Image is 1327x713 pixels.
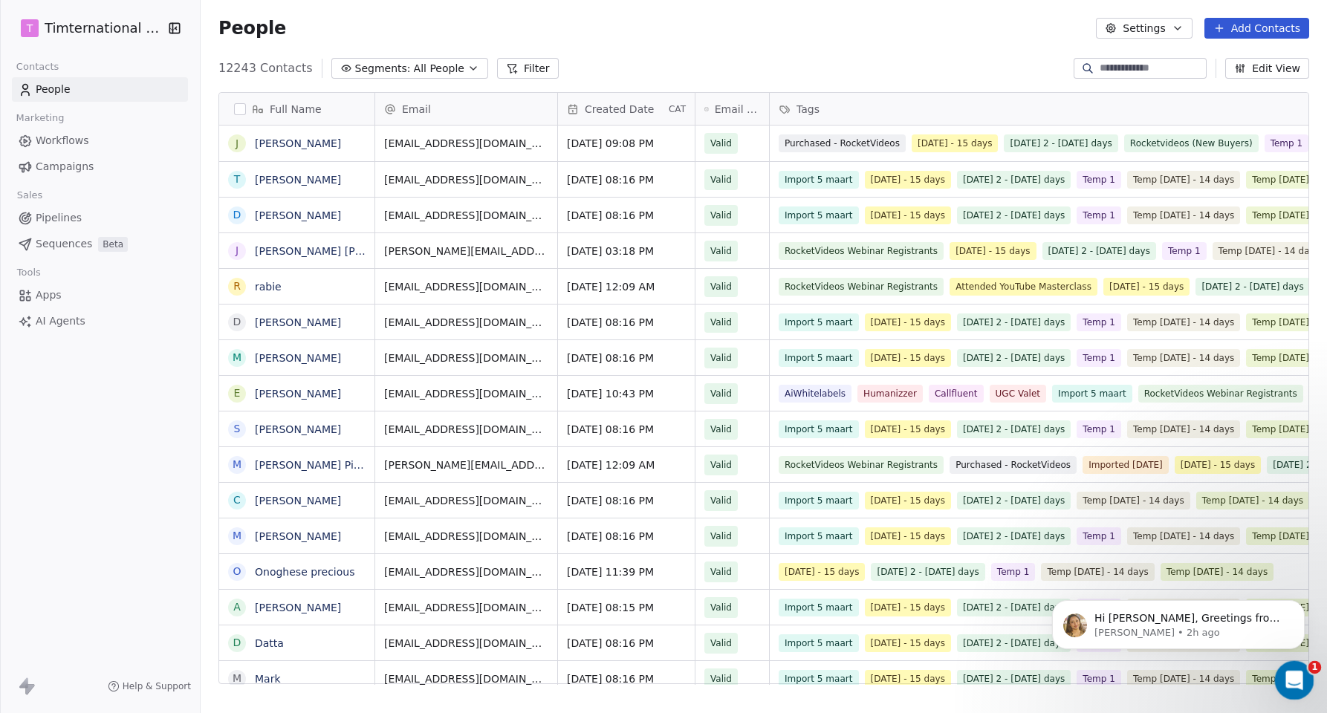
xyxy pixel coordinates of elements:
button: Filter [497,58,559,79]
span: Temp 1 [1077,420,1121,438]
span: [DATE] - 15 days [779,563,865,581]
span: Pipelines [36,210,82,226]
span: Temp 1 [1077,527,1121,545]
span: Workflows [36,133,89,149]
div: r [233,279,241,294]
span: [DATE] - 15 days [865,492,951,509]
iframe: Intercom live chat [1275,661,1314,700]
a: AI Agents [12,309,188,333]
span: [EMAIL_ADDRESS][DOMAIN_NAME] [384,529,548,544]
span: [DATE] - 15 days [865,349,951,367]
div: Created DateCAT [558,93,695,125]
span: Valid [710,136,732,151]
span: Valid [710,529,732,544]
span: [DATE] 08:16 PM [567,315,686,330]
a: [PERSON_NAME] Pine [255,459,366,471]
span: Contacts [10,56,65,78]
a: [PERSON_NAME] [255,495,341,507]
span: Help & Support [123,680,191,692]
span: Temp 1 [991,563,1036,581]
span: Valid [710,600,732,615]
a: People [12,77,188,102]
span: Temp 1 [1265,134,1309,152]
div: Full Name [219,93,374,125]
span: Import 5 maart [779,349,859,367]
div: C [233,492,241,508]
span: [DATE] 12:09 AM [567,458,686,472]
span: [DATE] 2 - [DATE] days [957,420,1071,438]
span: Apps [36,287,62,303]
span: Temp [DATE] - 14 days [1196,492,1309,509]
span: [DATE] - 15 days [865,206,951,224]
div: Email Verification Status [695,93,769,125]
span: Valid [710,208,732,223]
span: Temp [DATE] - 14 days [1077,492,1190,509]
span: [EMAIL_ADDRESS][DOMAIN_NAME] [384,315,548,330]
a: [PERSON_NAME] [PERSON_NAME] [255,245,431,257]
span: [PERSON_NAME][EMAIL_ADDRESS][DOMAIN_NAME] [384,458,548,472]
span: [DATE] 2 - [DATE] days [957,206,1071,224]
span: [DATE] 08:16 PM [567,493,686,508]
span: [EMAIL_ADDRESS][DOMAIN_NAME] [384,279,548,294]
span: [EMAIL_ADDRESS][DOMAIN_NAME] [384,493,548,508]
span: Temp [DATE] - 14 days [1127,420,1240,438]
span: Temp [DATE] - 14 days [1127,527,1240,545]
span: People [36,82,71,97]
a: [PERSON_NAME] [255,174,341,186]
span: [DATE] - 15 days [912,134,998,152]
a: [PERSON_NAME] [255,209,341,221]
span: [DATE] 2 - [DATE] days [957,599,1071,616]
span: RocketVideos Webinar Registrants [779,242,944,260]
span: Valid [710,315,732,330]
div: D [233,314,241,330]
span: T [27,21,33,36]
span: Import 5 maart [779,313,859,331]
span: Campaigns [36,159,94,175]
span: [DATE] - 15 days [1103,278,1190,296]
span: UGC Valet [990,385,1047,403]
div: M [233,457,241,472]
span: [DATE] - 15 days [865,313,951,331]
span: Tags [796,102,820,117]
a: Pipelines [12,206,188,230]
span: AI Agents [36,313,85,329]
span: All People [414,61,464,76]
div: M [233,350,241,365]
span: Temp [DATE] - 14 days [1127,206,1240,224]
span: [DATE] 2 - [DATE] days [957,313,1071,331]
div: M [233,671,241,686]
span: Segments: [355,61,411,76]
span: People [218,17,286,39]
span: [EMAIL_ADDRESS][DOMAIN_NAME] [384,172,548,187]
span: [DATE] 2 - [DATE] days [957,634,1071,652]
span: Import 5 maart [779,206,859,224]
a: Datta [255,637,284,649]
span: [DATE] 10:43 PM [567,386,686,401]
div: T [234,172,241,187]
span: [DATE] - 15 days [865,599,951,616]
span: [DATE] 03:18 PM [567,244,686,258]
span: Temp [DATE] - 14 days [1213,242,1326,260]
span: Import 5 maart [1052,385,1132,403]
span: [DATE] - 15 days [865,670,951,688]
span: Temp 1 [1077,313,1121,331]
a: Onoghese precious [255,566,354,578]
span: Humanizzer [857,385,923,403]
span: [DATE] 2 - [DATE] days [957,492,1071,509]
span: AiWhitelabels [779,385,851,403]
div: J [236,243,239,258]
a: [PERSON_NAME] [255,352,341,364]
span: [DATE] 08:16 PM [567,351,686,365]
span: Import 5 maart [779,634,859,652]
span: Temp [DATE] - 14 days [1127,171,1240,189]
span: Purchased - RocketVideos [950,456,1077,474]
span: Temp 1 [1162,242,1207,260]
a: [PERSON_NAME] [255,602,341,613]
span: RocketVideos Webinar Registrants [779,456,944,474]
span: [EMAIL_ADDRESS][DOMAIN_NAME] [384,208,548,223]
span: Temp [DATE] - 14 days [1161,563,1274,581]
span: Imported [DATE] [1083,456,1169,474]
span: Attended YouTube Masterclass [950,278,1097,296]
